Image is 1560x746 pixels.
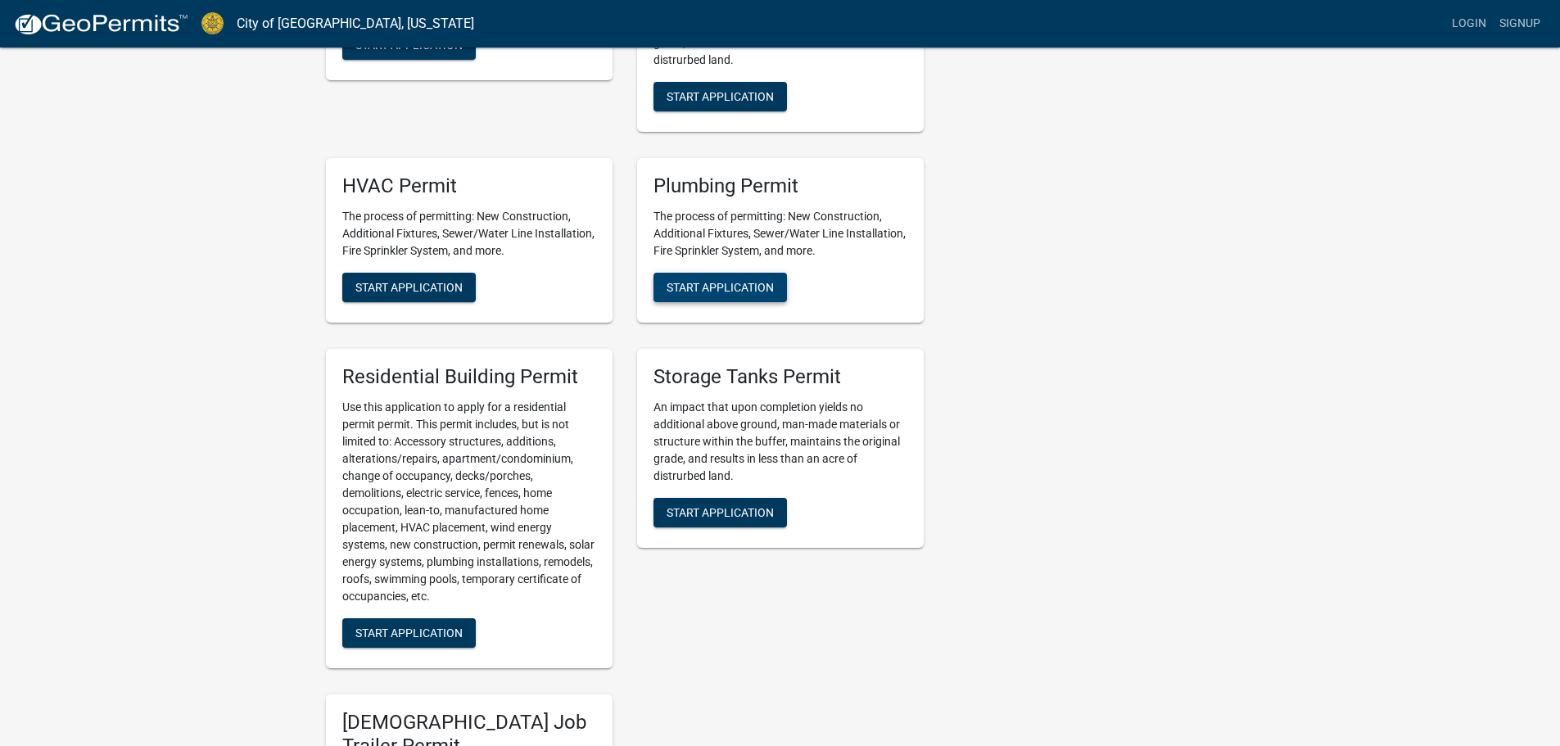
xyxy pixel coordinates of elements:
[342,399,596,605] p: Use this application to apply for a residential permit permit. This permit includes, but is not l...
[1445,8,1493,39] a: Login
[1493,8,1547,39] a: Signup
[342,208,596,260] p: The process of permitting: New Construction, Additional Fixtures, Sewer/Water Line Installation, ...
[237,10,474,38] a: City of [GEOGRAPHIC_DATA], [US_STATE]
[667,505,774,518] span: Start Application
[355,626,463,639] span: Start Application
[667,90,774,103] span: Start Application
[653,208,907,260] p: The process of permitting: New Construction, Additional Fixtures, Sewer/Water Line Installation, ...
[355,281,463,294] span: Start Application
[653,273,787,302] button: Start Application
[653,82,787,111] button: Start Application
[653,399,907,485] p: An impact that upon completion yields no additional above ground, man-made materials or structure...
[653,498,787,527] button: Start Application
[342,618,476,648] button: Start Application
[342,174,596,198] h5: HVAC Permit
[342,273,476,302] button: Start Application
[653,174,907,198] h5: Plumbing Permit
[355,38,463,52] span: Start Application
[201,12,224,34] img: City of Jeffersonville, Indiana
[653,365,907,389] h5: Storage Tanks Permit
[667,281,774,294] span: Start Application
[342,365,596,389] h5: Residential Building Permit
